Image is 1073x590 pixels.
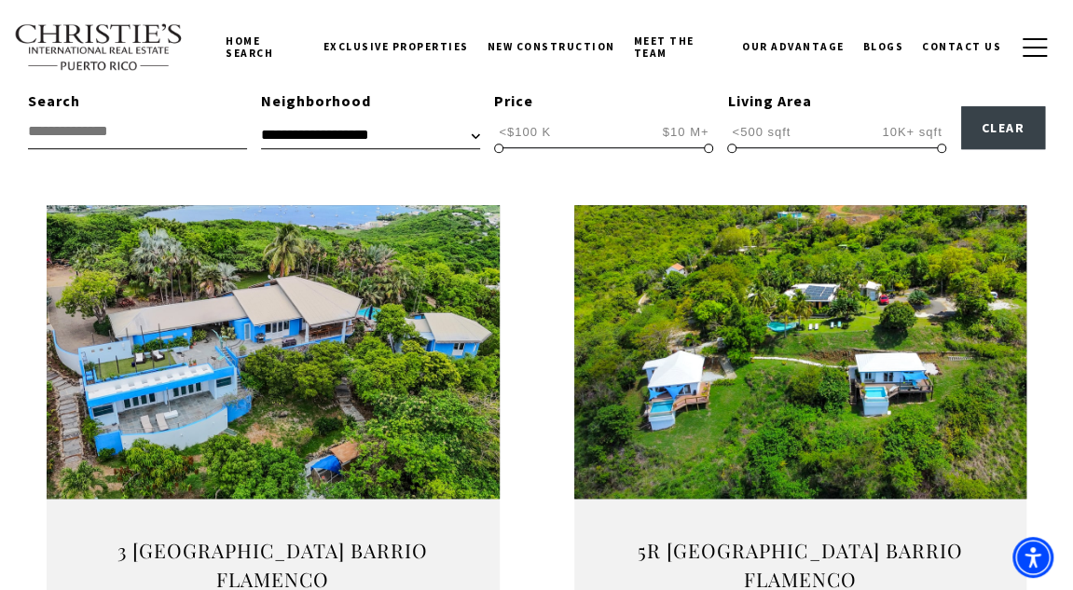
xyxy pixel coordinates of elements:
div: Living Area [727,89,946,114]
a: Blogs [854,23,914,70]
span: $10 M+ [658,123,714,141]
a: Home Search [216,18,313,76]
a: Meet the Team [625,18,733,76]
span: Contact Us [922,40,1001,53]
span: Our Advantage [742,40,845,53]
a: New Construction [478,23,625,70]
button: Clear [961,106,1046,149]
span: Blogs [863,40,904,53]
img: Christie's International Real Estate text transparent background [14,23,184,71]
span: Exclusive Properties [323,40,469,53]
div: Price [494,89,713,114]
button: button [1011,21,1059,75]
span: 10K+ sqft [877,123,946,141]
a: Our Advantage [733,23,854,70]
div: Search [28,89,247,114]
span: New Construction [488,40,615,53]
span: <500 sqft [727,123,795,141]
div: Neighborhood [261,89,480,114]
a: Exclusive Properties [314,23,478,70]
div: Accessibility Menu [1012,537,1053,578]
span: <$100 K [494,123,556,141]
